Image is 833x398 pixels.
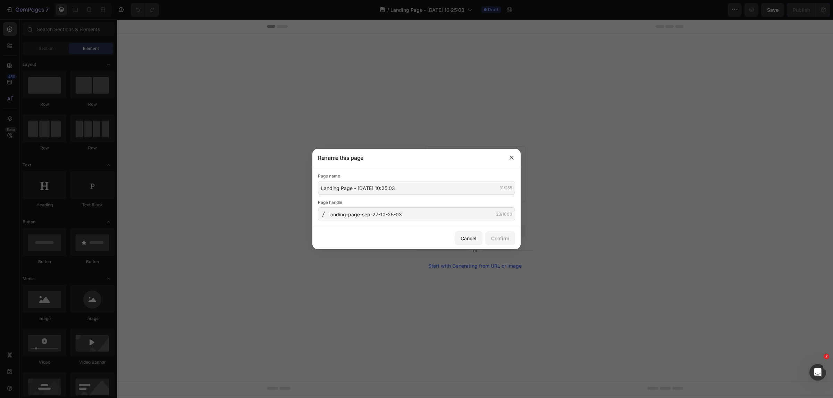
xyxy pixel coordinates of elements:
button: Confirm [485,231,515,245]
div: 28/1000 [496,211,512,217]
iframe: Intercom live chat [809,364,826,381]
span: 2 [824,354,829,359]
div: Start with Sections from sidebar [316,191,400,199]
div: 31/255 [499,185,512,191]
div: Start with Generating from URL or image [311,244,405,249]
div: Confirm [491,235,509,242]
h3: Rename this page [318,154,363,162]
div: Cancel [461,235,477,242]
button: Cancel [455,231,482,245]
div: Page name [318,173,515,180]
div: Page handle [318,199,515,206]
button: Add sections [308,205,355,219]
button: Add elements [360,205,409,219]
